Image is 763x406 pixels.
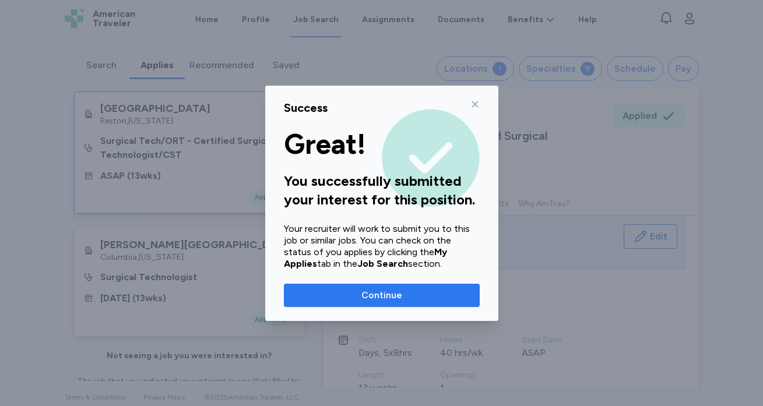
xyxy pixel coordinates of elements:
strong: Job Search [357,258,408,269]
div: Your recruiter will work to submit you to this job or similar jobs. You can check on the status o... [284,223,480,270]
button: Continue [284,284,480,307]
span: Continue [361,288,402,302]
div: Great! [284,130,480,158]
div: You successfully submitted your interest for this position. [284,172,480,209]
strong: My Applies [284,246,447,269]
div: Success [284,100,328,116]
